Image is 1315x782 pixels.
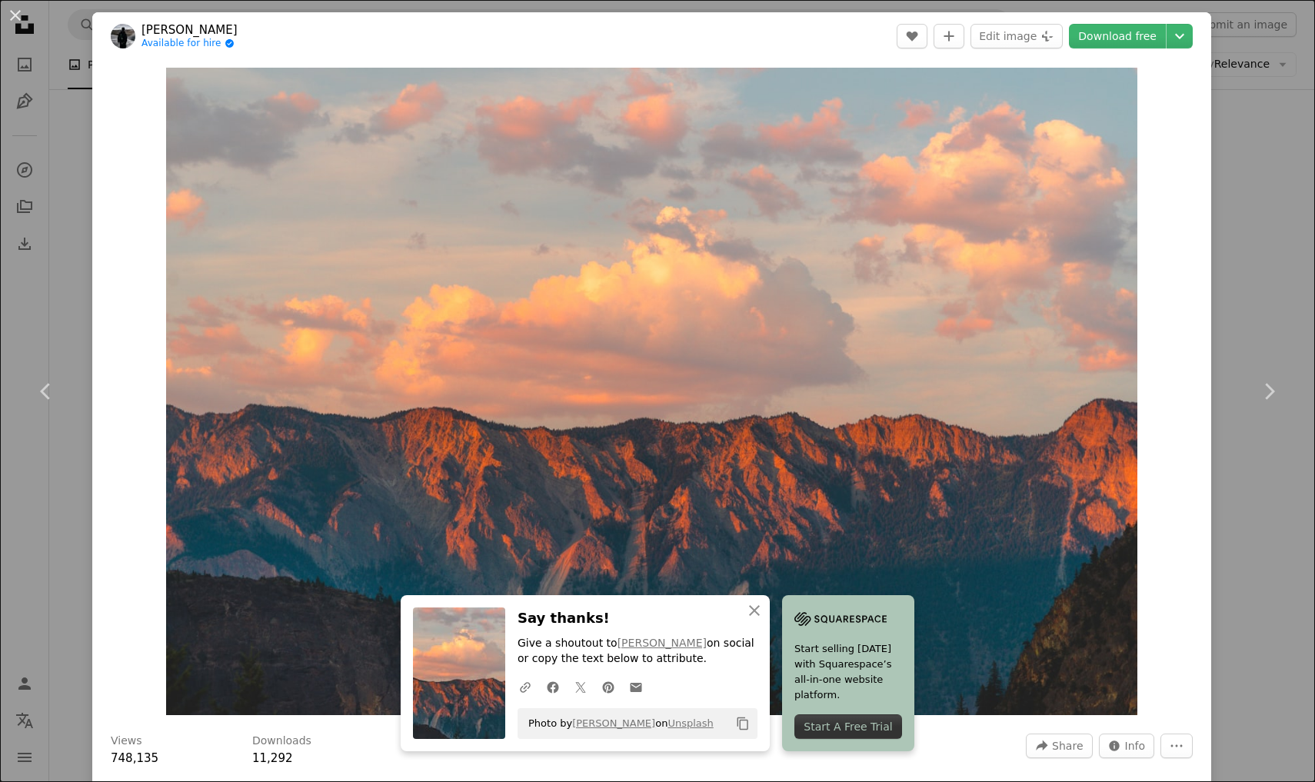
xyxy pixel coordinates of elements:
button: Like [897,24,927,48]
a: Next [1223,318,1315,465]
a: Unsplash [667,717,713,729]
h3: Say thanks! [518,607,757,630]
a: Download free [1069,24,1166,48]
h3: Views [111,734,142,749]
a: Share on Facebook [539,671,567,702]
button: Add to Collection [934,24,964,48]
a: Start selling [DATE] with Squarespace’s all-in-one website platform.Start A Free Trial [782,595,914,751]
a: [PERSON_NAME] [141,22,238,38]
span: Start selling [DATE] with Squarespace’s all-in-one website platform. [794,641,902,703]
img: Go to Matt Wang's profile [111,24,135,48]
div: Start A Free Trial [794,714,902,739]
a: Share on Pinterest [594,671,622,702]
a: Share on Twitter [567,671,594,702]
button: Zoom in on this image [166,68,1137,715]
img: file-1705255347840-230a6ab5bca9image [794,607,887,631]
button: Edit image [970,24,1063,48]
span: Info [1125,734,1146,757]
span: 748,135 [111,751,158,765]
span: 11,292 [252,751,293,765]
img: brown rocky mountain under cloudy sky during daytime [166,68,1137,715]
span: Photo by on [521,711,714,736]
button: Stats about this image [1099,734,1155,758]
button: Copy to clipboard [730,710,756,737]
button: Choose download size [1167,24,1193,48]
button: Share this image [1026,734,1092,758]
a: [PERSON_NAME] [572,717,655,729]
h3: Downloads [252,734,311,749]
button: More Actions [1160,734,1193,758]
a: Share over email [622,671,650,702]
p: Give a shoutout to on social or copy the text below to attribute. [518,636,757,667]
span: Share [1052,734,1083,757]
a: Available for hire [141,38,238,50]
a: [PERSON_NAME] [618,637,707,649]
